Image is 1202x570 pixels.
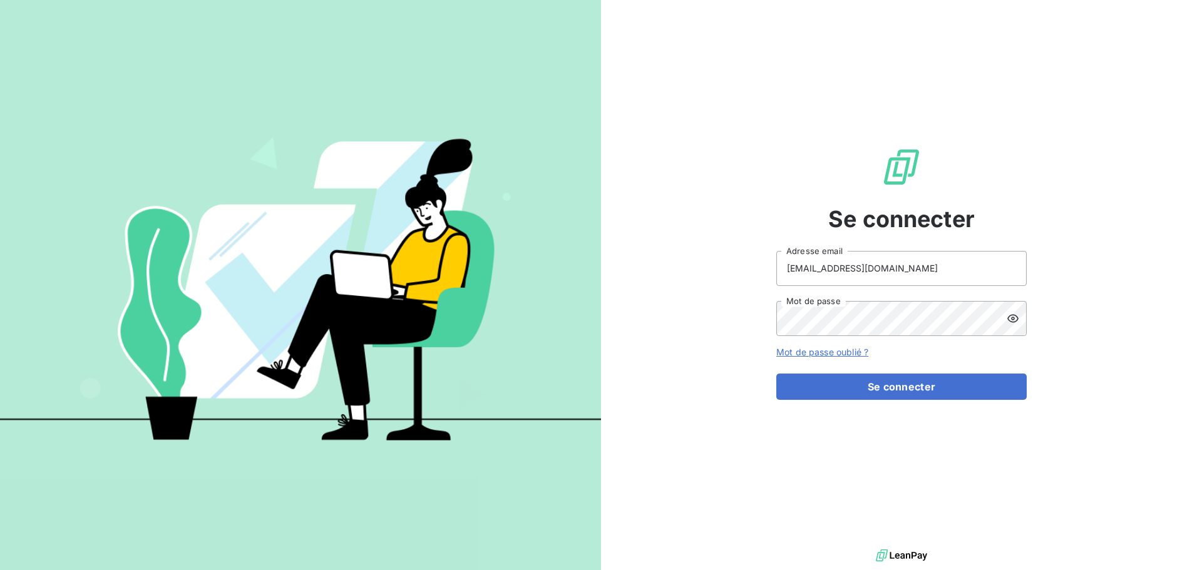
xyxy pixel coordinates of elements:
[776,251,1027,286] input: placeholder
[776,374,1027,400] button: Se connecter
[828,202,975,236] span: Se connecter
[776,347,868,357] a: Mot de passe oublié ?
[876,546,927,565] img: logo
[881,147,922,187] img: Logo LeanPay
